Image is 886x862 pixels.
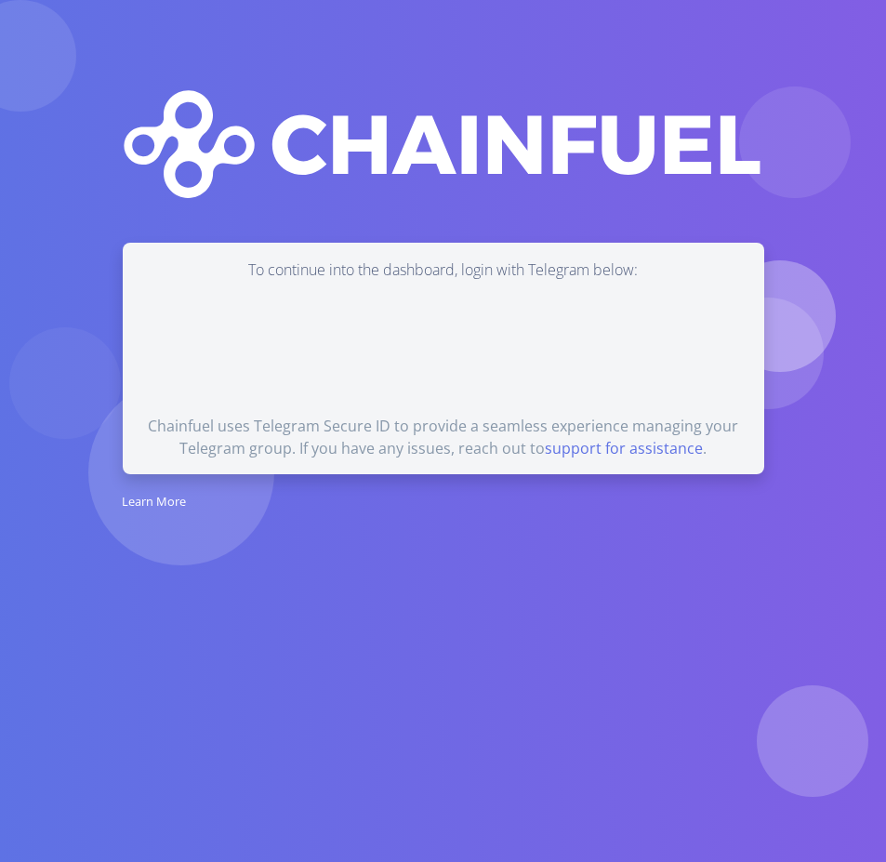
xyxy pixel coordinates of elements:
a: support for assistance [545,438,703,458]
img: logo-full-white.svg [123,89,764,198]
a: Learn More [122,490,186,511]
p: To continue into the dashboard, login with Telegram below: [145,258,742,283]
small: Learn More [122,493,186,510]
div: Chainfuel uses Telegram Secure ID to provide a seamless experience managing your Telegram group. ... [145,415,742,459]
